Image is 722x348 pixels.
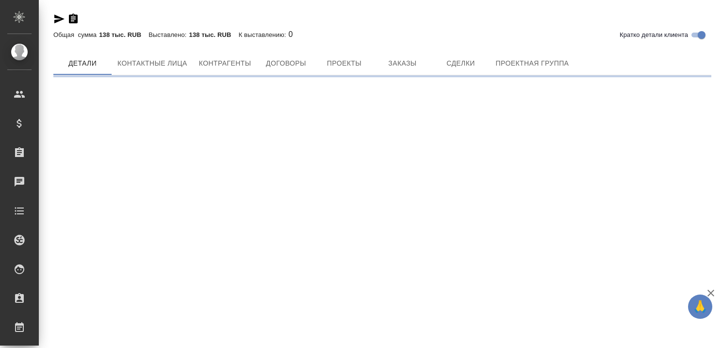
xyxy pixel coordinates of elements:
span: Детали [59,57,106,70]
p: 138 тыс. RUB [99,31,148,38]
button: Скопировать ссылку для ЯМессенджера [53,13,65,25]
p: Выставлено: [148,31,189,38]
span: Проектная группа [495,57,569,70]
p: К выставлению: [239,31,289,38]
div: 0 [53,29,711,40]
span: Контактные лица [117,57,187,70]
span: Кратко детали клиента [620,30,688,40]
button: Скопировать ссылку [67,13,79,25]
span: Сделки [437,57,484,70]
span: Проекты [321,57,367,70]
span: Заказы [379,57,426,70]
button: 🙏 [688,295,712,319]
span: 🙏 [692,296,708,317]
span: Договоры [263,57,309,70]
span: Контрагенты [199,57,251,70]
p: 138 тыс. RUB [189,31,239,38]
p: Общая сумма [53,31,99,38]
